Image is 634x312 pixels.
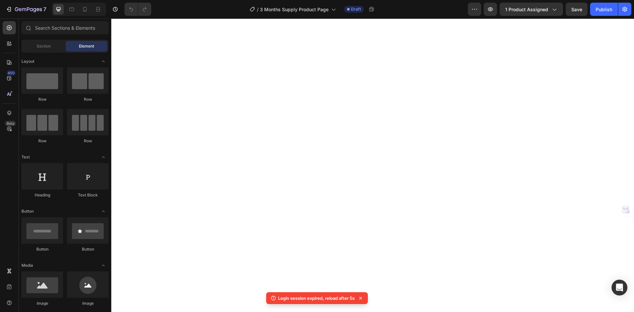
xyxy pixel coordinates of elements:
[21,208,34,214] span: Button
[67,246,109,252] div: Button
[21,21,109,34] input: Search Sections & Elements
[21,58,34,64] span: Layout
[3,3,49,16] button: 7
[67,96,109,102] div: Row
[590,3,618,16] button: Publish
[566,3,587,16] button: Save
[98,206,109,217] span: Toggle open
[21,138,63,144] div: Row
[21,192,63,198] div: Heading
[98,152,109,162] span: Toggle open
[98,260,109,271] span: Toggle open
[257,6,259,13] span: /
[21,300,63,306] div: Image
[278,295,355,301] p: Login session expired, reload after 5s
[21,262,33,268] span: Media
[111,18,634,312] iframe: Design area
[67,138,109,144] div: Row
[67,300,109,306] div: Image
[505,6,548,13] span: 1 product assigned
[67,192,109,198] div: Text Block
[98,56,109,67] span: Toggle open
[351,6,361,12] span: Draft
[612,280,627,295] div: Open Intercom Messenger
[37,43,51,49] span: Section
[500,3,563,16] button: 1 product assigned
[43,5,46,13] p: 7
[596,6,612,13] div: Publish
[21,96,63,102] div: Row
[5,121,16,126] div: Beta
[571,7,582,12] span: Save
[124,3,151,16] div: Undo/Redo
[79,43,94,49] span: Element
[21,154,30,160] span: Text
[21,246,63,252] div: Button
[260,6,329,13] span: 3 Months Supply Product Page
[6,70,16,76] div: 450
